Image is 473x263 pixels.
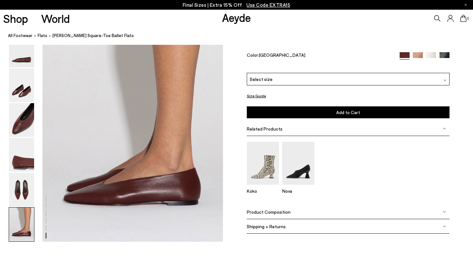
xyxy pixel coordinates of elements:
img: svg%3E [443,210,446,213]
a: Nova Regal Pumps Nova [282,180,314,194]
span: Select size [250,76,273,83]
span: Related Products [247,126,283,131]
p: Nova [282,188,314,194]
span: Product Composition [247,209,291,215]
a: All Footwear [8,32,32,39]
span: Shipping + Returns [247,224,286,229]
span: Flats [38,33,47,38]
a: World [41,13,70,24]
span: Add to Cart [336,110,360,115]
img: Nova Regal Pumps [282,142,314,185]
div: Color: [247,52,393,60]
a: Flats [38,32,47,39]
span: [PERSON_NAME] Square-Toe Ballet Flats [52,32,134,39]
a: Koko Regal Heel Boots Koko [247,180,279,194]
button: Size Guide [247,92,266,100]
img: Koko Regal Heel Boots [247,142,279,185]
img: Betty Square-Toe Ballet Flats - Image 5 [9,173,34,207]
span: [GEOGRAPHIC_DATA] [259,52,305,58]
span: Navigate to /collections/ss25-final-sizes [246,2,290,8]
img: Betty Square-Toe Ballet Flats - Image 2 [9,68,34,102]
img: Betty Square-Toe Ballet Flats - Image 6 [9,208,34,241]
nav: breadcrumb [8,27,473,45]
a: Shop [3,13,28,24]
img: svg%3E [443,127,446,131]
img: Betty Square-Toe Ballet Flats - Image 4 [9,138,34,172]
p: Koko [247,188,279,194]
img: svg%3E [443,79,447,82]
p: Final Sizes | Extra 15% Off [183,1,291,9]
img: Betty Square-Toe Ballet Flats - Image 1 [9,34,34,67]
button: Add to Cart [247,106,450,118]
img: Betty Square-Toe Ballet Flats - Image 3 [9,103,34,137]
img: svg%3E [443,225,446,228]
a: Aeyde [222,11,251,24]
a: 0 [460,15,467,22]
span: 0 [467,17,470,20]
